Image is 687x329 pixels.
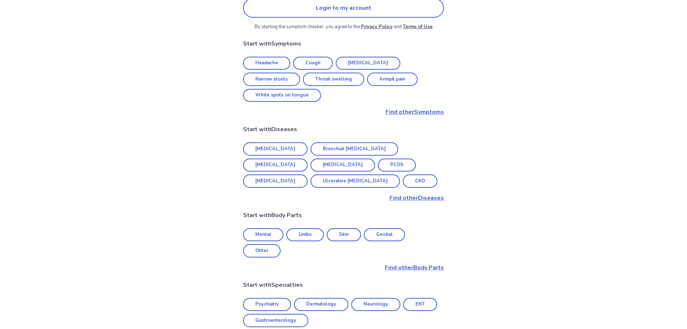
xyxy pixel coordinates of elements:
[293,57,333,70] a: Cough
[403,23,433,30] a: Terms of Use
[294,298,348,311] a: Dermatology
[311,142,398,156] a: Bronchial [MEDICAL_DATA]
[403,174,437,188] a: CKD
[243,263,444,272] a: Find otherBody Parts
[243,89,321,102] a: White spots on tongue
[311,159,375,172] a: [MEDICAL_DATA]
[311,174,400,188] a: Ulcerative [MEDICAL_DATA]
[243,73,300,86] a: Narrow stools
[243,39,444,48] p: Start with Symptoms
[364,228,405,242] a: Genital
[243,174,308,188] a: [MEDICAL_DATA]
[403,298,437,311] a: ENT
[243,108,444,116] a: Find otherSymptoms
[327,228,361,242] a: Skin
[243,281,444,289] p: Start with Specialties
[367,73,418,86] a: Armpit pain
[243,194,444,202] a: Find otherDiseases
[361,23,393,30] a: Privacy Policy
[303,73,364,86] a: Throat swelling
[378,159,416,172] a: PCOS
[243,314,308,327] a: Gastroenterology
[336,57,400,70] a: [MEDICAL_DATA]
[243,298,291,311] a: Psychiatry
[243,194,444,202] p: Find other Diseases
[243,108,444,116] p: Find other Symptoms
[243,263,444,272] p: Find other Body Parts
[243,228,283,242] a: Mental
[243,244,281,257] a: Other
[243,57,290,70] a: Headache
[243,125,444,134] p: Start with Diseases
[351,298,400,311] a: Neurology
[243,142,308,156] a: [MEDICAL_DATA]
[243,23,444,31] p: By starting the symptom checker, you agree to the and
[286,228,324,242] a: Limbs
[243,159,308,172] a: [MEDICAL_DATA]
[243,211,444,220] p: Start with Body Parts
